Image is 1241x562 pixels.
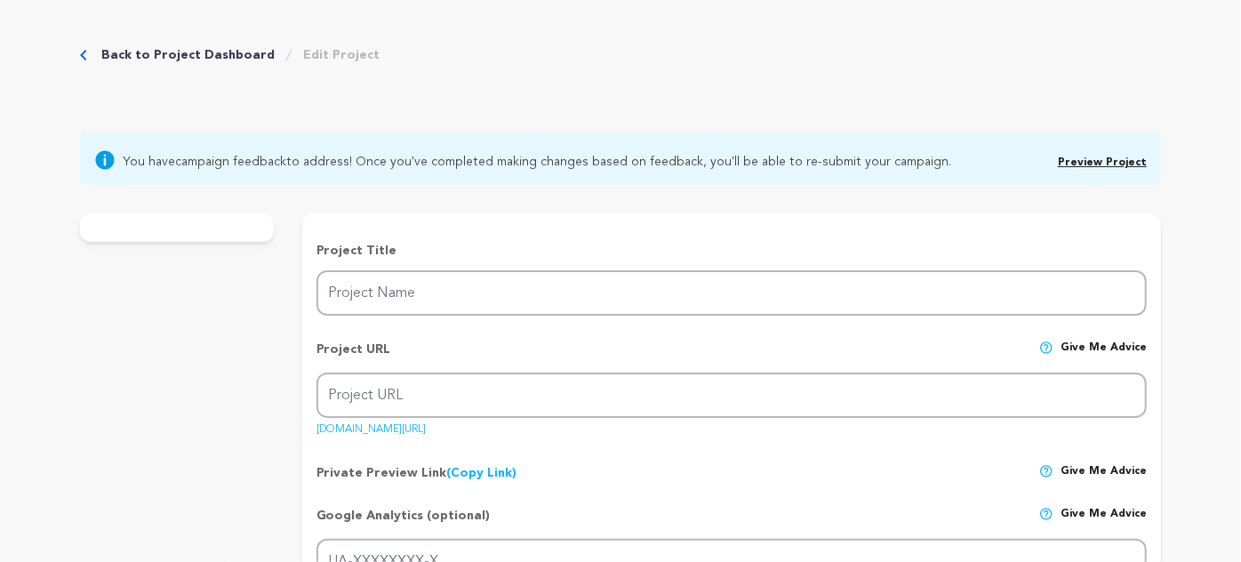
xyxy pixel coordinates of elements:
[316,464,517,482] p: Private Preview Link
[1039,507,1053,521] img: help-circle.svg
[1061,507,1147,539] span: Give me advice
[316,270,1147,316] input: Project Name
[123,149,951,171] span: You have to address! Once you've completed making changes based on feedback, you'll be able to re...
[316,341,391,373] p: Project URL
[1058,157,1147,168] a: Preview Project
[175,156,286,168] a: campaign feedback
[80,46,380,64] div: Breadcrumb
[1039,464,1053,478] img: help-circle.svg
[316,373,1147,418] input: Project URL
[303,46,380,64] a: Edit Project
[316,507,491,539] p: Google Analytics (optional)
[316,242,1147,260] p: Project Title
[101,46,275,64] a: Back to Project Dashboard
[447,467,517,479] a: (Copy Link)
[1061,341,1147,373] span: Give me advice
[316,417,427,435] a: [DOMAIN_NAME][URL]
[1061,464,1147,482] span: Give me advice
[1039,341,1053,355] img: help-circle.svg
